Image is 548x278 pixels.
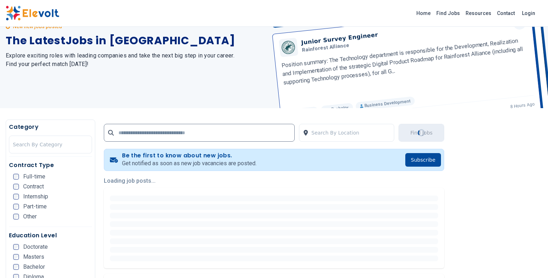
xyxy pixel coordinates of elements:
span: Full-time [23,174,45,180]
iframe: Chat Widget [512,244,548,278]
h5: Category [9,123,92,131]
a: Resources [463,7,494,19]
input: Internship [13,194,19,199]
span: Doctorate [23,244,48,250]
button: Subscribe [405,153,441,167]
span: Part-time [23,204,47,209]
p: Loading job posts... [104,177,445,185]
input: Full-time [13,174,19,180]
a: Home [413,7,433,19]
p: Get notified as soon as new job vacancies are posted. [122,159,257,168]
input: Doctorate [13,244,19,250]
span: Other [23,214,37,219]
h5: Education Level [9,231,92,240]
h1: The Latest Jobs in [GEOGRAPHIC_DATA] [6,34,265,47]
h4: Be the first to know about new jobs. [122,152,257,159]
div: Loading... [417,128,426,138]
button: Find JobsLoading... [399,124,444,142]
input: Bachelor [13,264,19,270]
input: Masters [13,254,19,260]
span: Contract [23,184,44,189]
img: Elevolt [6,6,59,21]
h2: Explore exciting roles with leading companies and take the next big step in your career. Find you... [6,51,265,69]
input: Contract [13,184,19,189]
input: Other [13,214,19,219]
a: Login [518,6,539,20]
span: Masters [23,254,44,260]
span: Internship [23,194,48,199]
a: Find Jobs [433,7,463,19]
input: Part-time [13,204,19,209]
a: Contact [494,7,518,19]
span: Bachelor [23,264,45,270]
h5: Contract Type [9,161,92,170]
